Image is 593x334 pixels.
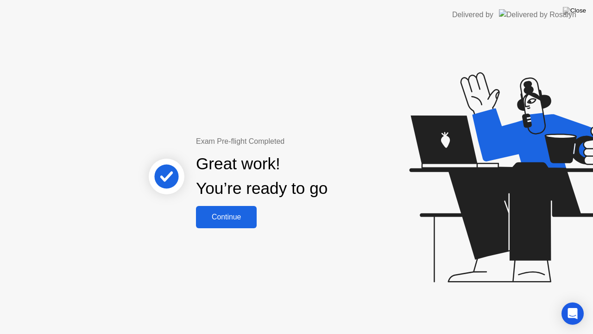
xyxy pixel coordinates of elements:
div: Delivered by [452,9,493,20]
img: Delivered by Rosalyn [499,9,576,20]
div: Exam Pre-flight Completed [196,136,387,147]
div: Open Intercom Messenger [561,302,584,325]
div: Great work! You’re ready to go [196,152,328,201]
div: Continue [199,213,254,221]
img: Close [563,7,586,14]
button: Continue [196,206,257,228]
